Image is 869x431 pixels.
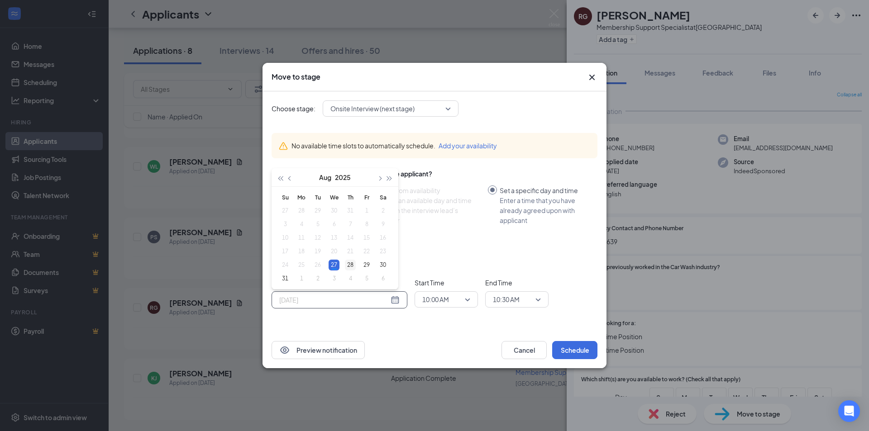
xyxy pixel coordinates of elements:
span: 10:30 AM [493,293,520,306]
span: Start Time [415,278,478,288]
button: Cancel [501,341,547,359]
h3: Move to stage [272,72,320,82]
td: 2025-09-03 [326,272,342,285]
td: 2025-09-02 [310,272,326,285]
button: Aug [319,168,331,186]
div: 29 [361,260,372,270]
td: 2025-09-06 [375,272,391,285]
span: Choose stage: [272,104,315,114]
th: Sa [375,190,391,204]
button: EyePreview notification [272,341,365,359]
div: 28 [345,260,356,270]
div: 27 [329,260,339,270]
div: Open Intercom Messenger [838,400,860,422]
th: Tu [310,190,326,204]
div: 2 [312,273,323,284]
div: 6 [377,273,388,284]
th: Th [342,190,358,204]
div: 31 [280,273,291,284]
div: Select from availability [373,185,481,195]
th: Su [277,190,293,204]
div: 30 [377,260,388,270]
th: We [326,190,342,204]
td: 2025-08-27 [326,258,342,272]
svg: Eye [279,345,290,355]
button: Add your availability [439,141,497,151]
td: 2025-08-28 [342,258,358,272]
span: End Time [485,278,549,288]
td: 2025-09-04 [342,272,358,285]
button: Close [587,72,597,83]
th: Fr [358,190,375,204]
div: Enter a time that you have already agreed upon with applicant [500,195,590,225]
div: How do you want to schedule time with the applicant? [272,169,597,178]
td: 2025-09-01 [293,272,310,285]
svg: Warning [279,142,288,151]
svg: Cross [587,72,597,83]
div: Choose an available day and time slot from the interview lead’s calendar [373,195,481,225]
button: Schedule [552,341,597,359]
div: 1 [296,273,307,284]
input: Aug 27, 2025 [279,295,389,305]
div: 3 [329,273,339,284]
div: 4 [345,273,356,284]
td: 2025-09-05 [358,272,375,285]
div: Set a specific day and time [500,185,590,195]
td: 2025-08-30 [375,258,391,272]
div: No available time slots to automatically schedule. [291,141,590,151]
div: 5 [361,273,372,284]
span: 10:00 AM [422,293,449,306]
td: 2025-08-31 [277,272,293,285]
span: Onsite Interview (next stage) [330,102,415,115]
button: 2025 [335,168,351,186]
th: Mo [293,190,310,204]
td: 2025-08-29 [358,258,375,272]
